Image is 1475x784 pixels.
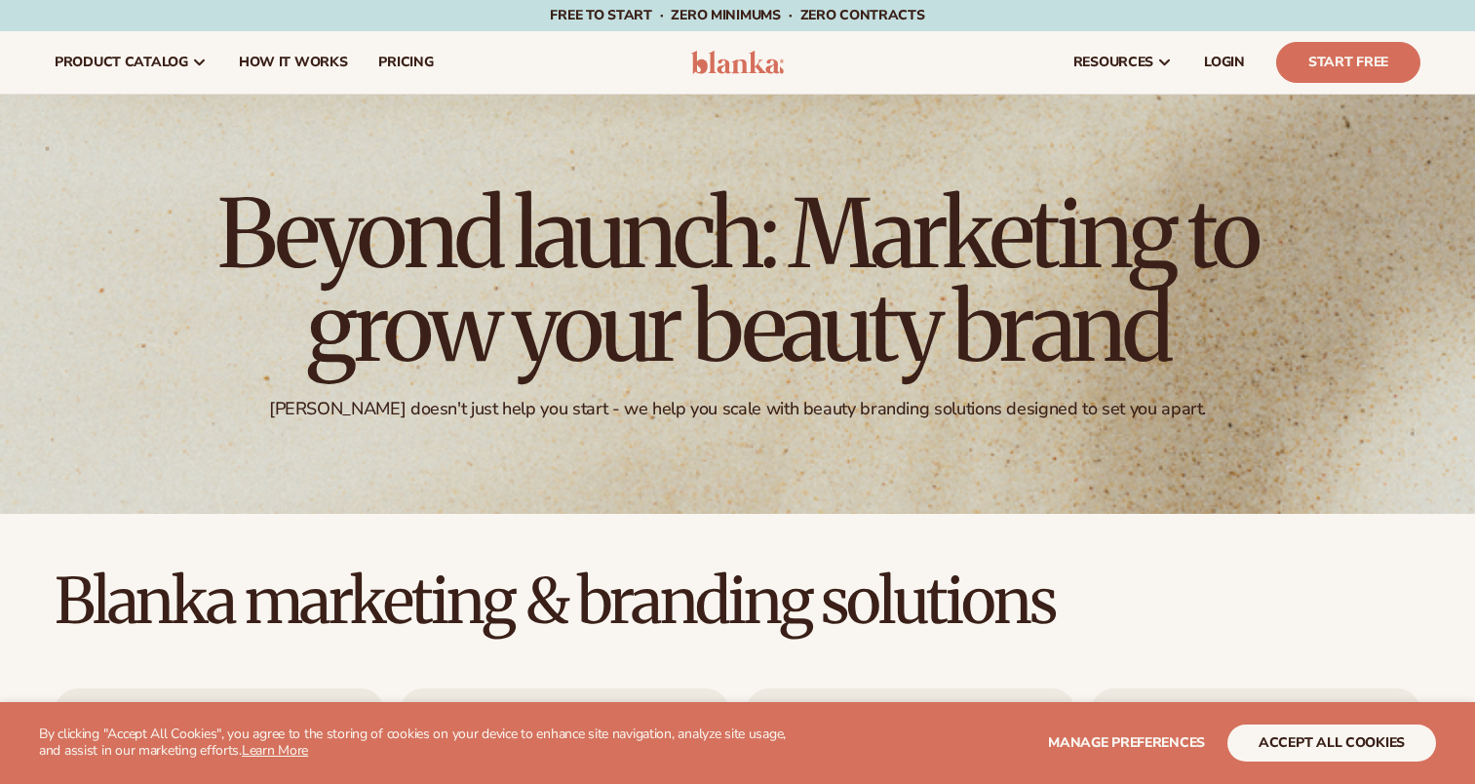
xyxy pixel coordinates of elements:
span: How It Works [239,55,348,70]
a: Start Free [1276,42,1420,83]
span: product catalog [55,55,188,70]
a: pricing [363,31,448,94]
a: product catalog [39,31,223,94]
button: accept all cookies [1227,725,1436,762]
span: resources [1073,55,1153,70]
h1: Beyond launch: Marketing to grow your beauty brand [202,187,1274,374]
span: pricing [378,55,433,70]
p: By clicking "Accept All Cookies", you agree to the storing of cookies on your device to enhance s... [39,726,800,760]
span: Manage preferences [1048,733,1205,752]
a: How It Works [223,31,364,94]
button: Manage preferences [1048,725,1205,762]
a: LOGIN [1188,31,1261,94]
span: LOGIN [1204,55,1245,70]
div: [PERSON_NAME] doesn't just help you start - we help you scale with beauty branding solutions desi... [269,398,1206,420]
span: Free to start · ZERO minimums · ZERO contracts [550,6,924,24]
img: logo [691,51,784,74]
a: Learn More [242,741,308,760]
a: resources [1058,31,1188,94]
